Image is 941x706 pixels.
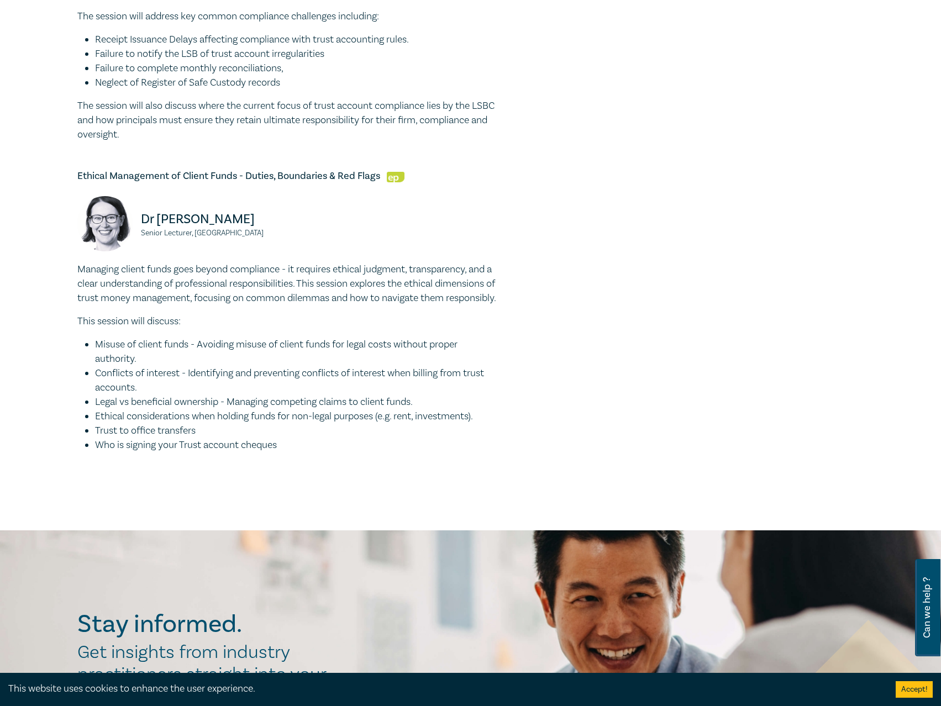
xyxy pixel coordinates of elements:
[77,170,497,183] h5: Ethical Management of Client Funds - Duties, Boundaries & Red Flags
[8,682,879,696] div: This website uses cookies to enhance the user experience.
[95,409,497,424] li: Ethical considerations when holding funds for non-legal purposes (e.g. rent, investments).
[896,681,933,698] button: Accept cookies
[77,314,497,329] p: This session will discuss:
[77,262,497,305] p: Managing client funds goes beyond compliance - it requires ethical judgment, transparency, and a ...
[95,47,497,61] li: Failure to notify the LSB of trust account irregularities
[95,366,497,395] li: Conflicts of interest - Identifying and preventing conflicts of interest when billing from trust ...
[95,395,497,409] li: Legal vs beneficial ownership - Managing competing claims to client funds.
[77,99,497,142] p: The session will also discuss where the current focus of trust account compliance lies by the LSB...
[141,210,281,228] p: Dr [PERSON_NAME]
[95,76,497,90] li: Neglect of Register of Safe Custody records
[387,172,404,182] img: Ethics & Professional Responsibility
[95,33,497,47] li: Receipt Issuance Delays affecting compliance with trust accounting rules.
[77,9,497,24] p: The session will address key common compliance challenges including:
[141,229,281,237] small: Senior Lecturer, [GEOGRAPHIC_DATA]
[77,610,338,639] h2: Stay informed.
[95,424,497,438] li: Trust to office transfers
[95,61,497,76] li: Failure to complete monthly reconciliations,
[77,196,133,251] img: Dr Katie Murray
[922,566,932,650] span: Can we help ?
[95,338,497,366] li: Misuse of client funds - Avoiding misuse of client funds for legal costs without proper authority.
[95,438,497,452] li: Who is signing your Trust account cheques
